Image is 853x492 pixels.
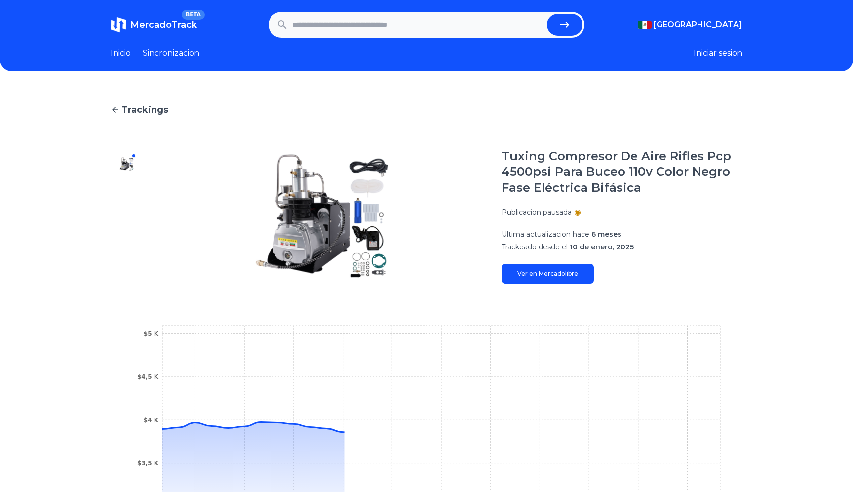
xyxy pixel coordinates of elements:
p: Publicacion pausada [502,207,572,217]
img: Mexico [638,21,652,29]
tspan: $5 K [144,330,159,337]
a: Ver en Mercadolibre [502,264,594,284]
a: Sincronizacion [143,47,199,59]
span: BETA [182,10,205,20]
span: Trackeado desde el [502,243,568,251]
h1: Tuxing Compresor De Aire Rifles Pcp 4500psi Para Buceo 110v Color Negro Fase Eléctrica Bifásica [502,148,742,196]
span: MercadoTrack [130,19,197,30]
img: Tuxing Compresor De Aire Rifles Pcp 4500psi Para Buceo 110v Color Negro Fase Eléctrica Bifásica [118,156,134,172]
tspan: $3,5 K [137,460,159,467]
a: Trackings [111,103,742,117]
a: Inicio [111,47,131,59]
button: [GEOGRAPHIC_DATA] [638,19,742,31]
tspan: $4 K [144,417,159,424]
span: 10 de enero, 2025 [570,243,634,251]
a: MercadoTrackBETA [111,17,197,33]
span: Ultima actualizacion hace [502,230,589,239]
tspan: $4,5 K [137,373,159,380]
img: MercadoTrack [111,17,126,33]
button: Iniciar sesion [694,47,742,59]
span: 6 meses [591,230,621,239]
span: Trackings [121,103,168,117]
img: Tuxing Compresor De Aire Rifles Pcp 4500psi Para Buceo 110v Color Negro Fase Eléctrica Bifásica [162,148,482,284]
span: [GEOGRAPHIC_DATA] [654,19,742,31]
